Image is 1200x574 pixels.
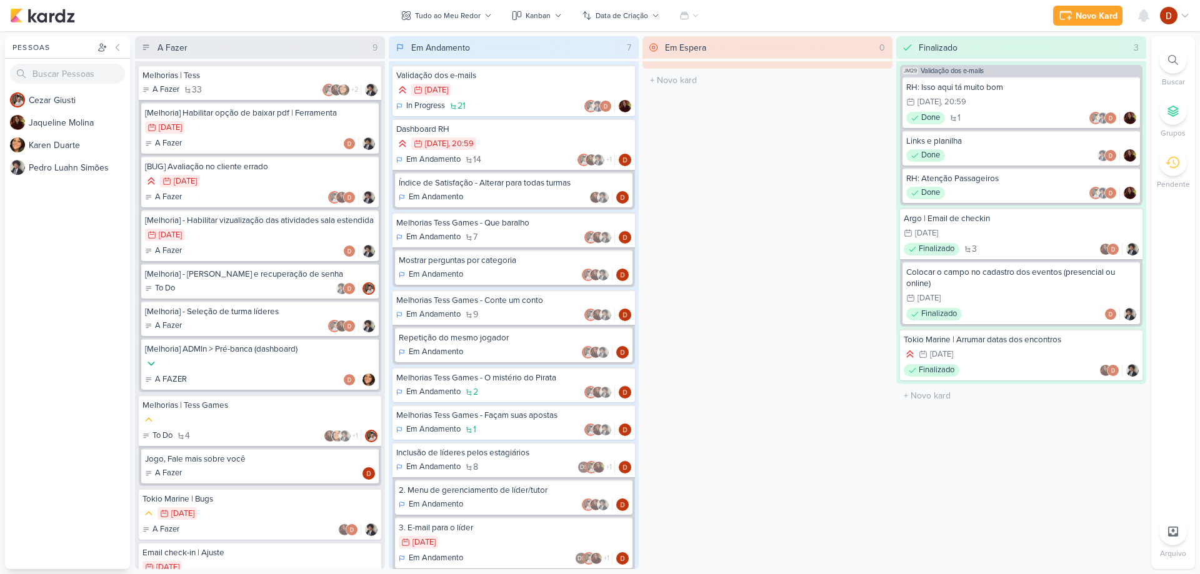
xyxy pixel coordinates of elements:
div: Colaboradores: Cezar Giusti, Jaqueline Molina, Davi Elias Teixeira [328,320,359,332]
div: Melhorias Tess Games - Conte um conto [396,295,631,306]
img: Davi Elias Teixeira [1104,308,1117,320]
div: Prioridade Baixa [145,357,157,370]
img: Pedro Luahn Simões [339,430,351,442]
img: Davi Elias Teixeira [619,386,631,398]
span: 1 [957,114,961,122]
img: Jaqueline Molina [589,191,602,204]
span: 4 [185,432,190,440]
div: K a r e n D u a r t e [29,139,130,152]
img: Cezar Giusti [585,461,597,473]
div: Responsável: Pedro Luahn Simões [365,523,377,536]
img: Pedro Luahn Simões [592,100,604,112]
p: Finalizado [919,364,954,377]
p: A Fazer [152,523,179,536]
img: Davi Elias Teixeira [616,269,629,281]
div: [Melhoria] - Seleção de turma líderes [145,306,375,317]
p: Done [921,149,940,162]
div: A Fazer [145,137,182,150]
div: Responsável: Davi Elias Teixeira [616,191,629,204]
div: Responsável: Pedro Luahn Simões [1126,243,1139,255]
div: Colaboradores: Cezar Giusti, Jaqueline Molina, Davi Elias Teixeira [328,191,359,204]
div: Colocar o campo no cadastro dos eventos (presencial ou online) [906,267,1136,289]
div: Responsável: Jaqueline Molina [1124,149,1136,162]
p: Buscar [1162,76,1185,87]
div: Colaboradores: Cezar Giusti, Jaqueline Molina, Pedro Luahn Simões [584,231,615,244]
div: [Melhoria] - Cadastro e recuperação de senha [145,269,375,280]
img: Jaqueline Molina [324,430,336,442]
img: Davi Elias Teixeira [343,191,356,204]
img: Cezar Giusti [584,231,597,244]
img: Jaqueline Molina [330,84,342,96]
div: Colaboradores: Pedro Luahn Simões, Davi Elias Teixeira [1097,149,1120,162]
img: Jaqueline Molina [585,154,597,166]
div: Em Andamento [396,461,461,473]
div: Colaboradores: Cezar Giusti, Jaqueline Molina, Pedro Luahn Simões [582,498,612,511]
div: Em Andamento [396,309,461,321]
div: [DATE] [915,229,938,237]
div: [Melhoria] - Habilitar vizualização das atividades sala estendida [145,215,375,226]
img: Karen Duarte [362,374,375,386]
div: 7 [622,41,636,54]
img: Pedro Luahn Simões [1126,243,1139,255]
div: Colaboradores: Jaqueline Molina, Karen Duarte, Pedro Luahn Simões, Davi Elias Teixeira [324,430,361,442]
div: Done [906,187,945,199]
div: A Fazer [145,467,182,480]
div: [DATE] [174,177,197,186]
img: Cezar Giusti [362,282,375,295]
div: P e d r o L u a h n S i m õ e s [29,161,130,174]
div: Prioridade Alta [396,84,409,96]
div: A Fazer [142,84,179,96]
p: Finalizado [919,243,954,255]
img: Cezar Giusti [1089,112,1102,124]
img: Pedro Luahn Simões [597,498,609,511]
div: Danilo Leite [575,552,587,565]
p: Em Andamento [406,423,461,436]
div: Colaboradores: Cezar Giusti, Jaqueline Molina, Pedro Luahn Simões [584,423,615,436]
span: +1 [605,462,612,472]
p: Em Andamento [409,498,463,511]
img: Pedro Luahn Simões [1126,364,1139,377]
div: Em Andamento [399,191,463,204]
p: Em Andamento [406,154,461,166]
p: Em Andamento [406,231,461,244]
div: Repetição do mesmo jogador [399,332,629,344]
img: Jaqueline Molina [592,309,604,321]
img: Pedro Luahn Simões [336,282,348,295]
img: Pedro Luahn Simões [1097,187,1109,199]
img: Pedro Luahn Simões [10,160,25,175]
p: Pendente [1157,179,1190,190]
img: Davi Elias Teixeira [1160,7,1177,24]
div: Prioridade Alta [396,137,409,150]
img: Cezar Giusti [322,84,335,96]
p: In Progress [406,100,445,112]
img: Pedro Luahn Simões [362,245,375,257]
div: 9 [367,41,382,54]
p: A Fazer [155,320,182,332]
img: Pedro Luahn Simões [597,346,609,359]
div: Prioridade Média [142,507,155,520]
div: Prioridade Alta [145,175,157,187]
div: RH: Atenção Passageiros [906,173,1136,184]
div: Danilo Leite [577,461,590,473]
img: Cezar Giusti [582,346,594,359]
div: Em Andamento [396,386,461,398]
p: Em Andamento [409,269,463,281]
div: Responsável: Cezar Giusti [365,430,377,442]
span: 2 [473,388,478,397]
p: Done [921,112,940,124]
div: Tokio Marine | Arrumar datas dos encontros [904,334,1139,345]
li: Ctrl + F [1151,46,1195,87]
div: Responsável: Pedro Luahn Simões [365,84,377,96]
div: Colaboradores: Cezar Giusti, Pedro Luahn Simões, Davi Elias Teixeira [1089,187,1120,199]
img: Jaqueline Molina [338,523,351,536]
p: A Fazer [155,137,182,150]
span: 1 [473,425,476,434]
div: Colaboradores: Danilo Leite, Cezar Giusti, Jaqueline Molina, Pedro Luahn Simões [575,552,612,565]
div: Finalizado [904,243,959,255]
div: Colaboradores: Danilo Leite, Cezar Giusti, Jaqueline Molina, Pedro Luahn Simões [577,461,615,473]
div: Responsável: Jaqueline Molina [619,100,631,112]
div: Prioridade Alta [904,348,916,360]
div: Em Andamento [411,41,470,54]
div: 0 [874,41,890,54]
img: Davi Elias Teixeira [343,320,356,332]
